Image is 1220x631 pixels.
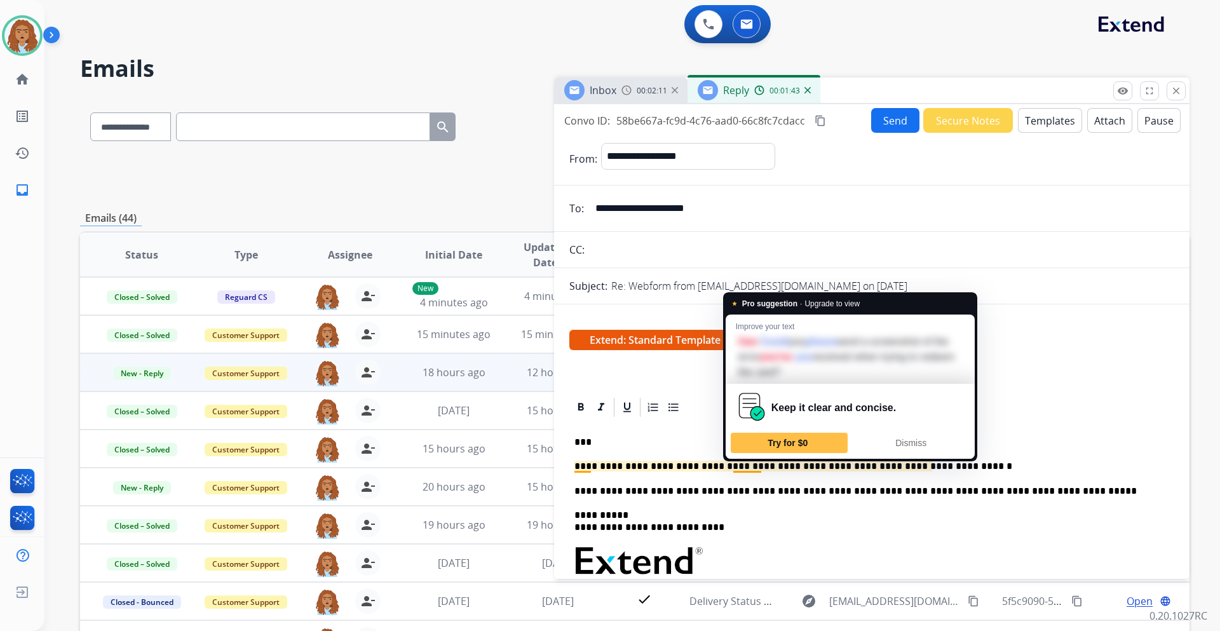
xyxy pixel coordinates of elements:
[829,594,960,609] span: [EMAIL_ADDRESS][DOMAIN_NAME]
[360,594,376,609] mat-icon: person_remove
[569,201,584,216] p: To:
[205,519,287,533] span: Customer Support
[968,595,979,607] mat-icon: content_copy
[1018,108,1082,133] button: Templates
[524,289,592,303] span: 4 minutes ago
[815,115,826,126] mat-icon: content_copy
[644,398,663,417] div: Ordered List
[423,518,485,532] span: 19 hours ago
[15,72,30,87] mat-icon: home
[360,555,376,571] mat-icon: person_remove
[205,595,287,609] span: Customer Support
[611,278,907,294] p: Re: Webform from [EMAIL_ADDRESS][DOMAIN_NAME] on [DATE]
[438,594,470,608] span: [DATE]
[527,442,590,456] span: 15 hours ago
[15,109,30,124] mat-icon: list_alt
[616,114,805,128] span: 58be667a-fc9d-4c76-aad0-66c8fc7cdacc
[315,360,340,386] img: agent-avatar
[15,182,30,198] mat-icon: inbox
[569,278,607,294] p: Subject:
[438,556,470,570] span: [DATE]
[423,365,485,379] span: 18 hours ago
[360,288,376,304] mat-icon: person_remove
[234,247,258,262] span: Type
[107,405,177,418] span: Closed – Solved
[107,329,177,342] span: Closed – Solved
[517,240,574,270] span: Updated Date
[723,83,749,97] span: Reply
[435,119,451,135] mat-icon: search
[80,56,1189,81] h2: Emails
[205,329,287,342] span: Customer Support
[205,367,287,380] span: Customer Support
[360,517,376,533] mat-icon: person_remove
[315,550,340,577] img: agent-avatar
[4,18,40,53] img: avatar
[527,404,590,417] span: 15 hours ago
[542,556,574,570] span: [DATE]
[80,210,142,226] p: Emails (44)
[664,398,683,417] div: Bullet List
[1170,85,1182,97] mat-icon: close
[592,398,611,417] div: Italic
[113,367,171,380] span: New - Reply
[527,518,590,532] span: 19 hours ago
[423,480,485,494] span: 20 hours ago
[1002,594,1186,608] span: 5f5c9090-5fb5-4ede-85ff-5dcfea1136e6
[423,442,485,456] span: 15 hours ago
[569,151,597,166] p: From:
[107,557,177,571] span: Closed – Solved
[360,403,376,418] mat-icon: person_remove
[1127,594,1153,609] span: Open
[315,474,340,501] img: agent-avatar
[360,441,376,456] mat-icon: person_remove
[425,247,482,262] span: Initial Date
[438,404,470,417] span: [DATE]
[103,595,181,609] span: Closed - Bounced
[1087,108,1132,133] button: Attach
[360,479,376,494] mat-icon: person_remove
[769,86,800,96] span: 00:01:43
[1144,85,1155,97] mat-icon: fullscreen
[618,398,637,417] div: Underline
[315,322,340,348] img: agent-avatar
[1117,85,1128,97] mat-icon: remove_red_eye
[360,365,376,380] mat-icon: person_remove
[417,327,491,341] span: 15 minutes ago
[107,443,177,456] span: Closed – Solved
[315,283,340,310] img: agent-avatar
[542,594,574,608] span: [DATE]
[590,83,616,97] span: Inbox
[871,108,919,133] button: Send
[217,290,275,304] span: Reguard CS
[521,327,595,341] span: 15 minutes ago
[315,588,340,615] img: agent-avatar
[15,146,30,161] mat-icon: history
[1071,595,1083,607] mat-icon: content_copy
[527,365,590,379] span: 12 hours ago
[571,398,590,417] div: Bold
[637,592,652,607] mat-icon: check
[637,86,667,96] span: 00:02:11
[569,242,585,257] p: CC:
[360,327,376,342] mat-icon: person_remove
[107,290,177,304] span: Closed – Solved
[315,512,340,539] img: agent-avatar
[1149,608,1207,623] p: 0.20.1027RC
[420,295,488,309] span: 4 minutes ago
[527,480,590,494] span: 15 hours ago
[412,282,438,295] p: New
[564,113,610,128] p: Convo ID:
[125,247,158,262] span: Status
[315,436,340,463] img: agent-avatar
[113,481,171,494] span: New - Reply
[689,594,861,608] span: Delivery Status Notification (Failure)
[1160,595,1171,607] mat-icon: language
[569,330,759,350] span: Extend: Standard Template
[205,443,287,456] span: Customer Support
[107,519,177,533] span: Closed – Solved
[923,108,1013,133] button: Secure Notes
[1137,108,1181,133] button: Pause
[205,557,287,571] span: Customer Support
[205,405,287,418] span: Customer Support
